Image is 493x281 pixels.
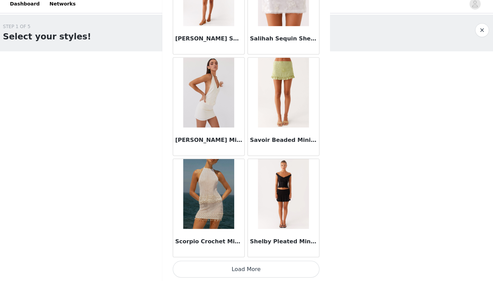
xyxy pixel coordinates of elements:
img: Scorpio Crochet Mini Skirt - Ivory [185,161,235,230]
div: STEP 1 OF 5 [8,28,95,35]
h3: Shelby Pleated Mini Skirt - Black [250,238,316,246]
h3: Savoir Beaded Mini Skirt - Mint [250,139,316,147]
h3: Salihah Sequin Shell Mini Skirt - White [250,39,316,48]
div: avatar [468,4,474,15]
a: Networks [50,1,84,17]
h1: Select your styles! [8,35,95,47]
h3: Scorpio Crochet Mini Skirt - Ivory [177,238,243,246]
h3: [PERSON_NAME] Shorts - Blue [177,39,243,48]
a: Dashboard [11,1,48,17]
img: Shelby Pleated Mini Skirt - Black [258,161,308,230]
img: Sarah Mini Skirt - Ivory [185,62,235,131]
h3: [PERSON_NAME] Mini Skirt - Ivory [177,139,243,147]
img: Savoir Beaded Mini Skirt - Mint [258,62,308,131]
button: Load More [175,261,318,278]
